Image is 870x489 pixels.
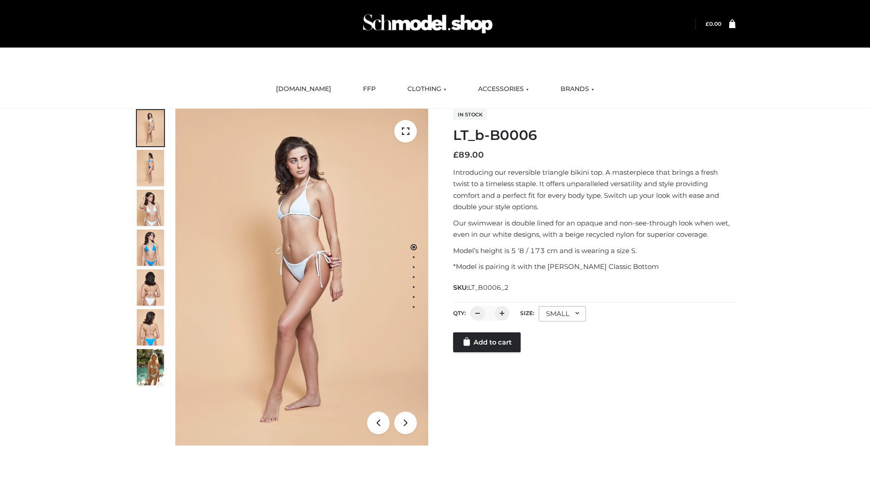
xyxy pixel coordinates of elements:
[453,150,459,160] span: £
[706,20,721,27] bdi: 0.00
[453,310,466,316] label: QTY:
[453,261,735,273] p: *Model is pairing it with the [PERSON_NAME] Classic Bottom
[269,79,338,99] a: [DOMAIN_NAME]
[453,109,487,120] span: In stock
[137,150,164,186] img: ArielClassicBikiniTop_CloudNine_AzureSky_OW114ECO_2-scaled.jpg
[554,79,601,99] a: BRANDS
[520,310,534,316] label: Size:
[468,283,509,292] span: LT_B0006_2
[137,110,164,146] img: ArielClassicBikiniTop_CloudNine_AzureSky_OW114ECO_1-scaled.jpg
[471,79,536,99] a: ACCESSORIES
[706,20,721,27] a: £0.00
[137,269,164,306] img: ArielClassicBikiniTop_CloudNine_AzureSky_OW114ECO_7-scaled.jpg
[453,282,510,293] span: SKU:
[137,349,164,385] img: Arieltop_CloudNine_AzureSky2.jpg
[453,245,735,257] p: Model’s height is 5 ‘8 / 173 cm and is wearing a size S.
[356,79,382,99] a: FFP
[706,20,709,27] span: £
[453,167,735,213] p: Introducing our reversible triangle bikini top. A masterpiece that brings a fresh twist to a time...
[401,79,453,99] a: CLOTHING
[453,150,484,160] bdi: 89.00
[453,332,521,352] a: Add to cart
[539,306,586,321] div: SMALL
[453,127,735,144] h1: LT_b-B0006
[137,230,164,266] img: ArielClassicBikiniTop_CloudNine_AzureSky_OW114ECO_4-scaled.jpg
[453,217,735,240] p: Our swimwear is double lined for an opaque and non-see-through look when wet, even in our white d...
[360,6,496,42] img: Schmodel Admin 964
[175,109,428,446] img: LT_b-B0006
[137,309,164,345] img: ArielClassicBikiniTop_CloudNine_AzureSky_OW114ECO_8-scaled.jpg
[137,190,164,226] img: ArielClassicBikiniTop_CloudNine_AzureSky_OW114ECO_3-scaled.jpg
